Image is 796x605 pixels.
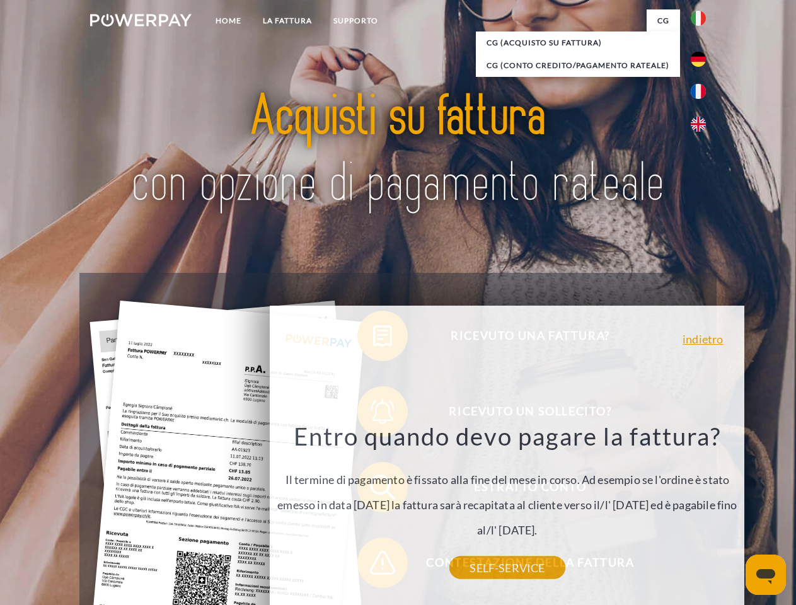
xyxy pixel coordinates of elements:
[683,333,723,345] a: indietro
[323,9,389,32] a: Supporto
[277,421,737,451] h3: Entro quando devo pagare la fattura?
[691,117,706,132] img: en
[691,52,706,67] img: de
[449,556,565,579] a: SELF-SERVICE
[476,54,680,77] a: CG (Conto Credito/Pagamento rateale)
[120,60,676,241] img: title-powerpay_it.svg
[277,421,737,568] div: Il termine di pagamento è fissato alla fine del mese in corso. Ad esempio se l'ordine è stato eme...
[205,9,252,32] a: Home
[647,9,680,32] a: CG
[691,84,706,99] img: fr
[691,11,706,26] img: it
[476,32,680,54] a: CG (Acquisto su fattura)
[746,555,786,595] iframe: Pulsante per aprire la finestra di messaggistica
[90,14,192,26] img: logo-powerpay-white.svg
[252,9,323,32] a: LA FATTURA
